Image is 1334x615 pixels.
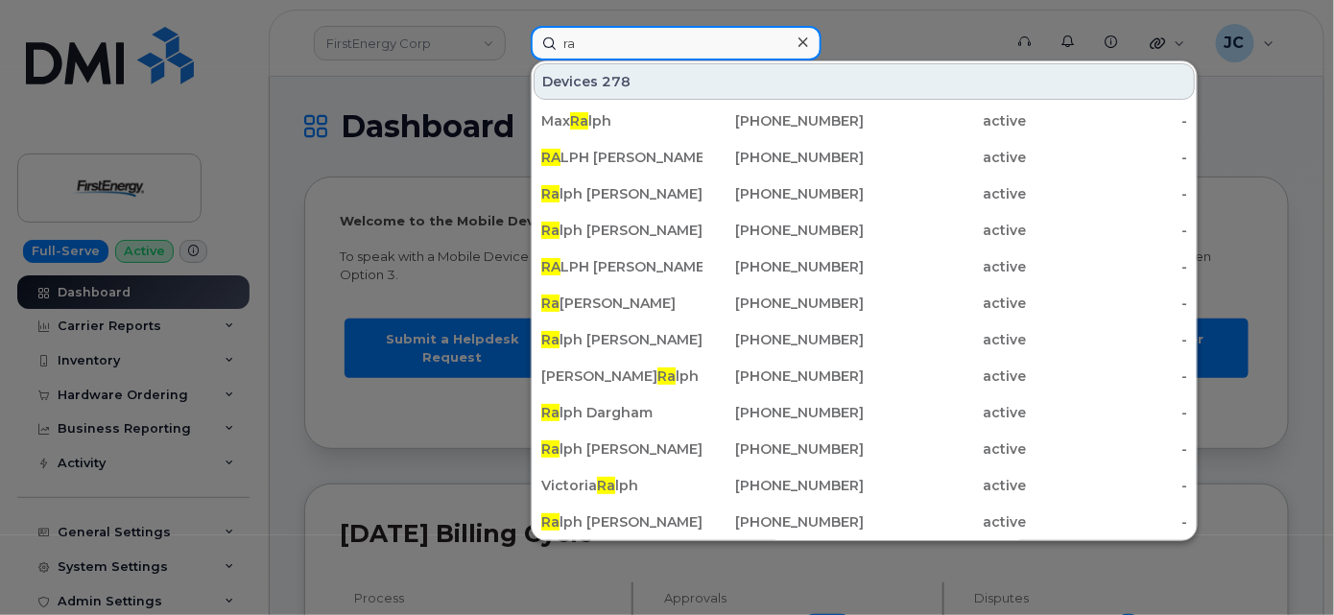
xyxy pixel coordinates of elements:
[1026,184,1187,203] div: -
[534,395,1195,430] a: Ralph Dargham[PHONE_NUMBER]active-
[534,213,1195,248] a: Ralph [PERSON_NAME][PHONE_NUMBER]active-
[703,184,864,203] div: [PHONE_NUMBER]
[1026,257,1187,276] div: -
[534,140,1195,175] a: RALPH [PERSON_NAME][PHONE_NUMBER]active-
[541,149,560,166] span: RA
[703,512,864,532] div: [PHONE_NUMBER]
[703,403,864,422] div: [PHONE_NUMBER]
[541,257,703,276] div: LPH [PERSON_NAME]
[541,404,560,421] span: Ra
[1026,111,1187,130] div: -
[703,439,864,459] div: [PHONE_NUMBER]
[534,468,1195,503] a: VictoriaRalph[PHONE_NUMBER]active-
[703,257,864,276] div: [PHONE_NUMBER]
[1026,403,1187,422] div: -
[541,111,703,130] div: Max lph
[703,294,864,313] div: [PHONE_NUMBER]
[534,104,1195,138] a: MaxRalph[PHONE_NUMBER]active-
[534,322,1195,357] a: Ralph [PERSON_NAME][PHONE_NUMBER]active-
[865,367,1026,386] div: active
[602,72,631,91] span: 278
[541,148,703,167] div: LPH [PERSON_NAME]
[534,505,1195,539] a: Ralph [PERSON_NAME][PHONE_NUMBER]active-
[865,294,1026,313] div: active
[865,184,1026,203] div: active
[541,331,560,348] span: Ra
[703,476,864,495] div: [PHONE_NUMBER]
[1026,221,1187,240] div: -
[541,513,560,531] span: Ra
[1026,476,1187,495] div: -
[865,512,1026,532] div: active
[1026,512,1187,532] div: -
[541,221,703,240] div: lph [PERSON_NAME]
[541,440,560,458] span: Ra
[865,257,1026,276] div: active
[865,330,1026,349] div: active
[534,432,1195,466] a: Ralph [PERSON_NAME][PHONE_NUMBER]active-
[541,512,703,532] div: lph [PERSON_NAME]
[865,476,1026,495] div: active
[597,477,615,494] span: Ra
[865,221,1026,240] div: active
[703,221,864,240] div: [PHONE_NUMBER]
[541,222,560,239] span: Ra
[703,148,864,167] div: [PHONE_NUMBER]
[541,294,703,313] div: [PERSON_NAME]
[865,111,1026,130] div: active
[570,112,588,130] span: Ra
[1026,330,1187,349] div: -
[541,258,560,275] span: RA
[541,295,560,312] span: Ra
[703,111,864,130] div: [PHONE_NUMBER]
[703,330,864,349] div: [PHONE_NUMBER]
[541,439,703,459] div: lph [PERSON_NAME]
[534,359,1195,393] a: [PERSON_NAME]Ralph[PHONE_NUMBER]active-
[657,367,676,385] span: Ra
[1251,532,1320,601] iframe: Messenger Launcher
[1026,148,1187,167] div: -
[534,286,1195,320] a: Ra[PERSON_NAME][PHONE_NUMBER]active-
[541,403,703,422] div: lph Dargham
[541,184,703,203] div: lph [PERSON_NAME]
[865,439,1026,459] div: active
[865,403,1026,422] div: active
[534,63,1195,100] div: Devices
[1026,439,1187,459] div: -
[541,476,703,495] div: Victoria lph
[1026,294,1187,313] div: -
[1026,367,1187,386] div: -
[703,367,864,386] div: [PHONE_NUMBER]
[534,249,1195,284] a: RALPH [PERSON_NAME][PHONE_NUMBER]active-
[541,185,560,202] span: Ra
[865,148,1026,167] div: active
[541,367,703,386] div: [PERSON_NAME] lph
[534,177,1195,211] a: Ralph [PERSON_NAME][PHONE_NUMBER]active-
[541,330,703,349] div: lph [PERSON_NAME]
